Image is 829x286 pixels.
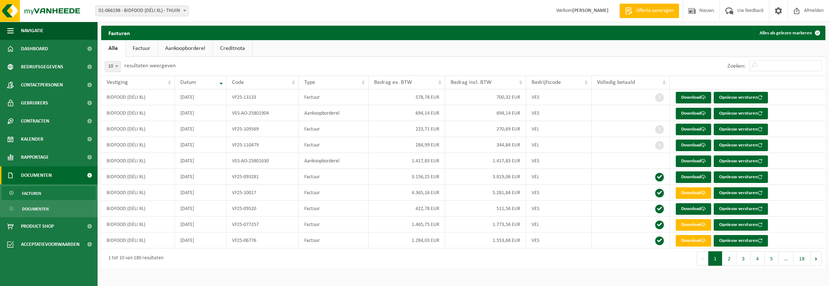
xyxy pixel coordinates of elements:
[304,80,315,85] span: Type
[175,153,227,169] td: [DATE]
[526,105,592,121] td: VES
[676,140,711,151] a: Download
[811,251,822,266] button: Next
[526,169,592,185] td: VEL
[714,140,768,151] button: Opnieuw versturen
[101,89,175,105] td: BIDFOOD (DÉLI XL)
[445,217,526,232] td: 1.773,56 EUR
[21,235,80,253] span: Acceptatievoorwaarden
[101,153,175,169] td: BIDFOOD (DÉLI XL)
[445,121,526,137] td: 270,69 EUR
[708,251,722,266] button: 1
[2,186,96,200] a: Facturen
[158,40,212,57] a: Aankoopborderel
[526,217,592,232] td: VEL
[299,185,369,201] td: Factuur
[676,219,711,231] a: Download
[4,270,121,286] iframe: chat widget
[101,121,175,137] td: BIDFOOD (DÉLI XL)
[180,80,196,85] span: Datum
[779,251,794,266] span: …
[101,232,175,248] td: BIDFOOD (DÉLI XL)
[175,232,227,248] td: [DATE]
[227,169,299,185] td: VF25-093281
[445,201,526,217] td: 511,56 EUR
[227,89,299,105] td: VF25-13133
[445,169,526,185] td: 3.819,06 EUR
[227,153,299,169] td: VES-AO-25801630
[676,108,711,119] a: Download
[232,80,244,85] span: Code
[532,80,561,85] span: Bedrijfscode
[526,121,592,137] td: VEL
[175,105,227,121] td: [DATE]
[369,201,445,217] td: 422,78 EUR
[369,169,445,185] td: 3.156,25 EUR
[445,232,526,248] td: 1.553,68 EUR
[101,40,125,57] a: Alle
[714,124,768,135] button: Opnieuw versturen
[299,89,369,105] td: Factuur
[369,153,445,169] td: 1.417,83 EUR
[101,217,175,232] td: BIDFOOD (DÉLI XL)
[445,89,526,105] td: 700,32 EUR
[526,201,592,217] td: VES
[21,112,49,130] span: Contracten
[96,6,188,16] span: 01-066198 - BIDFOOD (DÉLI XL) - THUIN
[736,251,751,266] button: 3
[445,105,526,121] td: 694,14 EUR
[526,232,592,248] td: VES
[213,40,252,57] a: Creditnota
[369,217,445,232] td: 1.465,75 EUR
[101,105,175,121] td: BIDFOOD (DÉLI XL)
[445,153,526,169] td: 1.417,83 EUR
[175,137,227,153] td: [DATE]
[445,185,526,201] td: 5.281,84 EUR
[676,203,711,215] a: Download
[21,76,63,94] span: Contactpersonen
[714,203,768,215] button: Opnieuw versturen
[21,58,63,76] span: Bedrijfsgegevens
[445,137,526,153] td: 344,84 EUR
[21,22,43,40] span: Navigatie
[2,202,96,215] a: Documenten
[22,202,49,216] span: Documenten
[634,7,675,14] span: Offerte aanvragen
[22,187,41,200] span: Facturen
[101,169,175,185] td: BIDFOOD (DÉLI XL)
[526,137,592,153] td: VEL
[676,155,711,167] a: Download
[572,8,609,13] strong: [PERSON_NAME]
[714,92,768,103] button: Opnieuw versturen
[101,26,137,40] h2: Facturen
[369,105,445,121] td: 694,14 EUR
[175,121,227,137] td: [DATE]
[714,187,768,199] button: Opnieuw versturen
[175,89,227,105] td: [DATE]
[227,185,299,201] td: VF25-10017
[676,171,711,183] a: Download
[125,40,158,57] a: Factuur
[299,105,369,121] td: Aankoopborderel
[299,153,369,169] td: Aankoopborderel
[751,251,765,266] button: 4
[227,121,299,137] td: VF25-109569
[676,92,711,103] a: Download
[526,89,592,105] td: VES
[105,61,120,72] span: 10
[727,63,746,69] label: Zoeken:
[676,235,711,247] a: Download
[697,251,708,266] button: Previous
[369,185,445,201] td: 4.365,16 EUR
[21,217,54,235] span: Product Shop
[299,201,369,217] td: Factuur
[369,121,445,137] td: 223,71 EUR
[299,121,369,137] td: Factuur
[21,148,49,166] span: Rapportage
[227,105,299,121] td: VES-AO-25801904
[754,26,825,40] button: Alles als gelezen markeren
[105,61,121,72] span: 10
[21,166,52,184] span: Documenten
[175,185,227,201] td: [DATE]
[227,217,299,232] td: VF25-077257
